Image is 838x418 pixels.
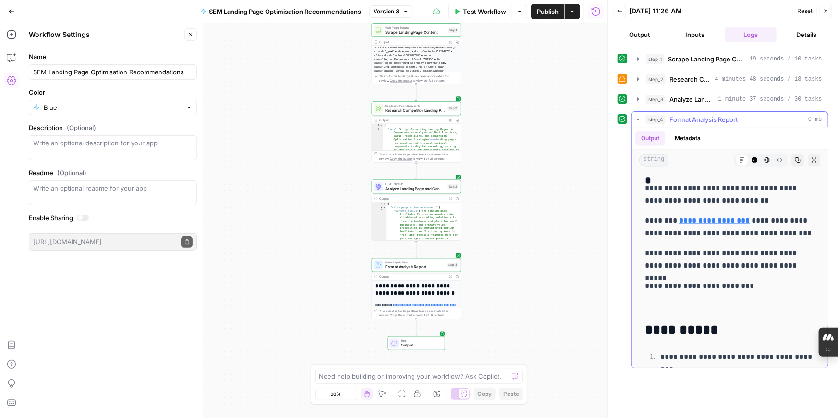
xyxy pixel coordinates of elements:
[29,213,197,223] label: Enable Sharing
[379,309,458,318] div: This output is too large & has been abbreviated for review. to view the full content.
[372,209,386,261] div: 3
[646,95,666,104] span: step_3
[379,39,445,44] div: Output
[372,180,461,241] div: LLM · GPT-4.1Analyze Landing Page and Generate RecommendationsStep 3Output{ "value_proposition_as...
[385,107,445,113] span: Research Competitor Landing Pages
[448,4,512,19] button: Test Workflow
[209,7,362,16] span: SEM Landing Page Optimisation Recommendations
[797,7,813,15] span: Reset
[415,84,417,101] g: Edge from step_1 to step_2
[331,390,341,398] span: 60%
[632,51,828,67] button: 19 seconds / 10 tasks
[385,29,446,35] span: Scrape Landing Page Content
[499,388,523,400] button: Paste
[715,75,822,84] span: 4 minutes 48 seconds / 18 tasks
[635,131,665,146] button: Output
[780,27,832,42] button: Details
[385,260,445,265] span: Write Liquid Text
[415,162,417,179] g: Edge from step_2 to step_3
[646,74,666,84] span: step_2
[379,152,458,161] div: This output is too large & has been abbreviated for review. to view the full content.
[57,168,86,178] span: (Optional)
[463,7,506,16] span: Test Workflow
[383,202,386,205] span: Toggle code folding, rows 1 through 233
[379,275,445,279] div: Output
[67,123,96,132] span: (Optional)
[401,343,440,348] span: Output
[632,92,828,107] button: 1 minute 37 seconds / 30 tasks
[531,4,564,19] button: Publish
[372,124,383,127] div: 1
[632,72,828,87] button: 4 minutes 48 seconds / 18 tasks
[448,106,459,111] div: Step 2
[390,157,412,160] span: Copy the output
[639,154,668,167] span: string
[385,25,446,30] span: Web Page Scrape
[372,23,461,84] div: Web Page ScrapeScrape Landing Page ContentStep 1Output<!DOCTYPE html><html lang="en-GB" class="hy...
[385,264,445,270] span: Format Analysis Report
[401,338,440,343] span: End
[632,112,828,127] button: 0 ms
[44,103,182,112] input: Blue
[369,5,413,18] button: Version 3
[383,206,386,209] span: Toggle code folding, rows 2 through 21
[390,79,412,82] span: Copy the output
[385,104,445,108] span: Perplexity Deep Research
[503,390,519,398] span: Paste
[477,390,492,398] span: Copy
[669,95,715,104] span: Analyze Landing Page and Generate Recommendations
[385,182,445,187] span: LLM · GPT-4.1
[379,73,458,83] div: This output is too large & has been abbreviated for review. to view the full content.
[669,74,711,84] span: Research Competitor Landing Pages
[390,314,412,317] span: Copy the output
[448,27,459,33] div: Step 1
[808,115,822,124] span: 0 ms
[415,241,417,258] g: Edge from step_3 to step_4
[447,263,458,268] div: Step 4
[380,124,383,127] span: Toggle code folding, rows 1 through 3
[29,87,197,97] label: Color
[195,4,367,19] button: SEM Landing Page Optimisation Recommendations
[379,118,445,123] div: Output
[415,319,417,336] g: Edge from step_4 to end
[750,55,822,63] span: 19 seconds / 10 tasks
[537,7,559,16] span: Publish
[725,27,777,42] button: Logs
[385,186,445,191] span: Analyze Landing Page and Generate Recommendations
[793,5,817,17] button: Reset
[29,123,197,132] label: Description
[669,115,738,124] span: Format Analysis Report
[646,115,666,124] span: step_4
[669,27,721,42] button: Inputs
[374,7,400,16] span: Version 3
[646,54,664,64] span: step_1
[474,388,496,400] button: Copy
[372,336,461,350] div: EndOutput
[372,101,461,162] div: Perplexity Deep ResearchResearch Competitor Landing PagesStep 2Output{ "body":"# High-Converting ...
[379,196,445,201] div: Output
[632,128,828,368] div: 0 ms
[372,202,386,205] div: 1
[29,30,182,39] div: Workflow Settings
[372,206,386,209] div: 2
[448,184,459,190] div: Step 3
[614,27,666,42] button: Output
[669,131,706,146] button: Metadata
[718,95,822,104] span: 1 minute 37 seconds / 30 tasks
[29,168,197,178] label: Readme
[668,54,746,64] span: Scrape Landing Page Content
[33,67,193,77] input: Untitled
[29,52,197,61] label: Name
